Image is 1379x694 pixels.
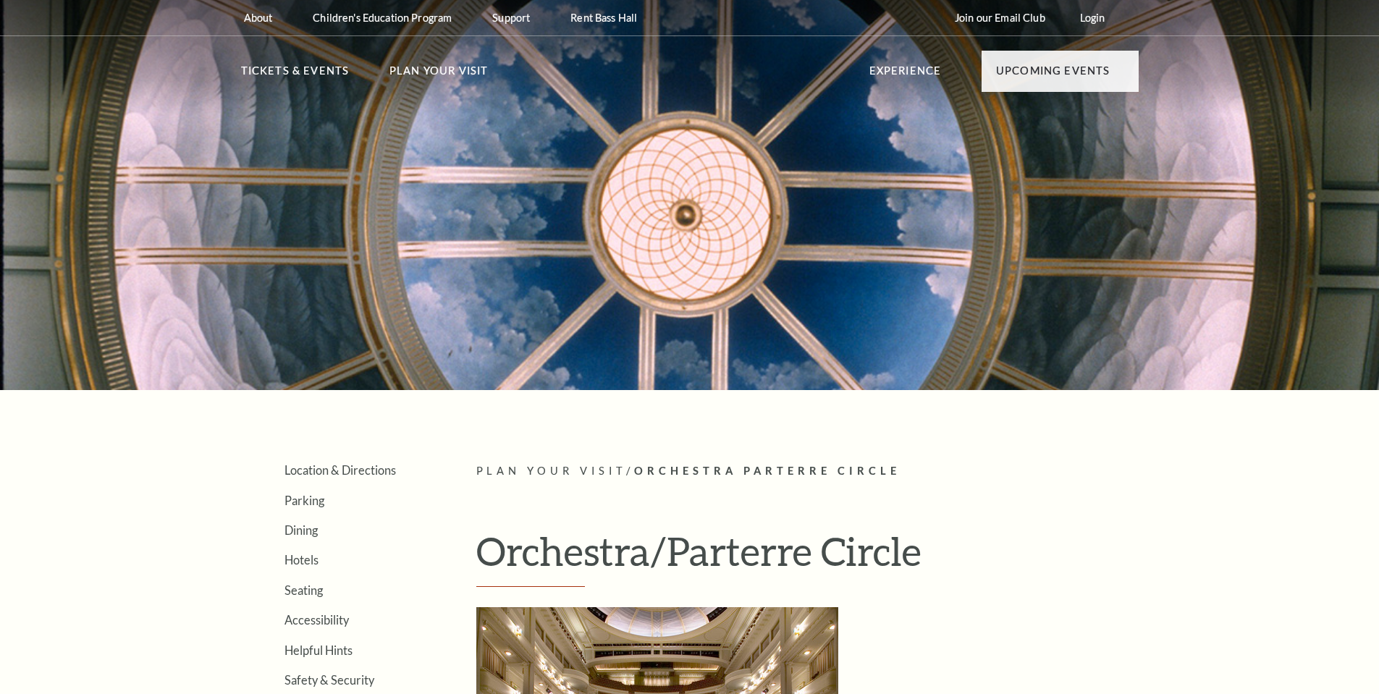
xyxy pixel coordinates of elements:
p: / [476,462,1139,481]
p: Upcoming Events [996,62,1110,88]
span: Plan Your Visit [476,465,627,477]
a: Hotels [284,553,319,567]
a: Helpful Hints [284,643,353,657]
a: Parking [284,494,324,507]
a: Location & Directions [284,463,396,477]
p: Rent Bass Hall [570,12,637,24]
a: Accessibility [284,613,349,627]
p: Experience [869,62,942,88]
h1: Orchestra/Parterre Circle [476,528,1139,587]
a: Dining [284,523,318,537]
a: Safety & Security [284,673,374,687]
span: Orchestra Parterre Circle [634,465,901,477]
p: About [244,12,273,24]
p: Plan Your Visit [389,62,489,88]
p: Tickets & Events [241,62,350,88]
p: Children's Education Program [313,12,452,24]
a: Seating [284,583,323,597]
p: Support [492,12,530,24]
